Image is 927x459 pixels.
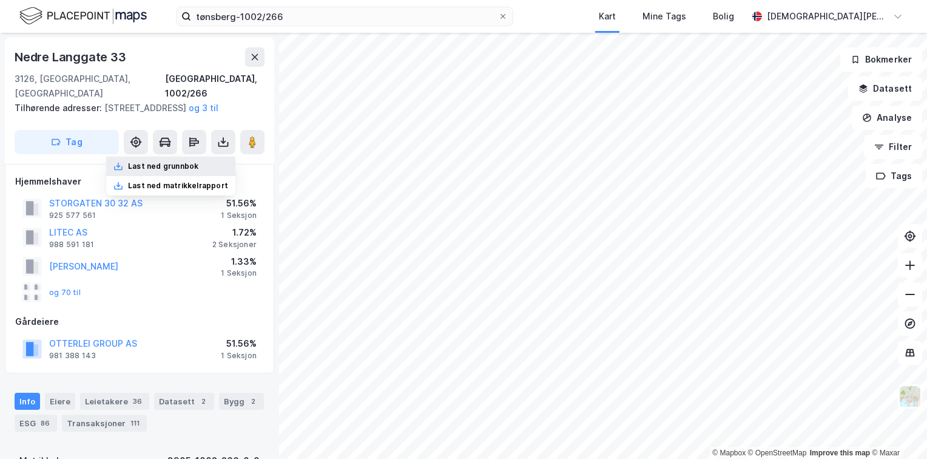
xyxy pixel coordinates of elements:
[49,240,94,250] div: 988 591 181
[128,181,228,191] div: Last ned matrikkelrapport
[810,449,870,457] a: Improve this map
[840,47,922,72] button: Bokmerker
[221,336,257,351] div: 51.56%
[713,9,734,24] div: Bolig
[15,393,40,410] div: Info
[712,449,746,457] a: Mapbox
[49,351,96,361] div: 981 388 143
[15,72,165,101] div: 3126, [GEOGRAPHIC_DATA], [GEOGRAPHIC_DATA]
[38,417,52,429] div: 86
[221,351,257,361] div: 1 Seksjon
[154,393,214,410] div: Datasett
[212,225,257,240] div: 1.72%
[15,101,255,115] div: [STREET_ADDRESS]
[221,196,257,211] div: 51.56%
[130,395,144,407] div: 36
[767,9,888,24] div: [DEMOGRAPHIC_DATA][PERSON_NAME]
[15,314,264,329] div: Gårdeiere
[49,211,96,220] div: 925 577 561
[15,103,104,113] span: Tilhørende adresser:
[866,164,922,188] button: Tags
[15,415,57,432] div: ESG
[898,385,922,408] img: Z
[80,393,149,410] div: Leietakere
[864,135,922,159] button: Filter
[45,393,75,410] div: Eiere
[15,174,264,189] div: Hjemmelshaver
[191,7,498,25] input: Søk på adresse, matrikkel, gårdeiere, leietakere eller personer
[866,401,927,459] iframe: Chat Widget
[165,72,265,101] div: [GEOGRAPHIC_DATA], 1002/266
[599,9,616,24] div: Kart
[748,449,807,457] a: OpenStreetMap
[848,76,922,101] button: Datasett
[212,240,257,250] div: 2 Seksjoner
[15,47,129,67] div: Nedre Langgate 33
[221,268,257,278] div: 1 Seksjon
[247,395,259,407] div: 2
[221,254,257,269] div: 1.33%
[19,5,147,27] img: logo.f888ab2527a4732fd821a326f86c7f29.svg
[15,130,119,154] button: Tag
[221,211,257,220] div: 1 Seksjon
[128,417,142,429] div: 111
[642,9,686,24] div: Mine Tags
[197,395,209,407] div: 2
[866,401,927,459] div: Kontrollprogram for chat
[219,393,264,410] div: Bygg
[62,415,147,432] div: Transaksjoner
[128,161,198,171] div: Last ned grunnbok
[852,106,922,130] button: Analyse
